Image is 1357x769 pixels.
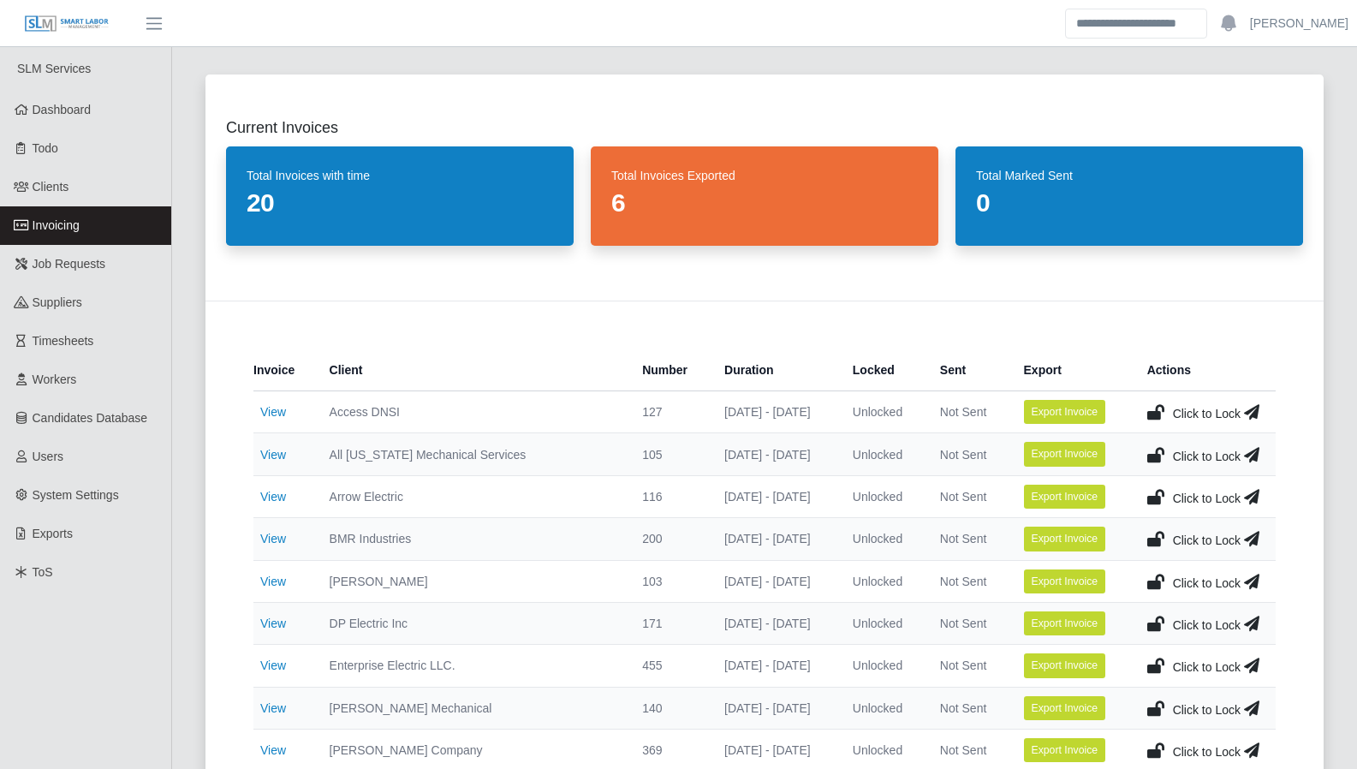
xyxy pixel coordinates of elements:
[1173,450,1241,463] span: Click to Lock
[711,475,839,517] td: [DATE] - [DATE]
[260,575,286,588] a: View
[628,602,711,644] td: 171
[1024,442,1106,466] button: Export Invoice
[1024,653,1106,677] button: Export Invoice
[839,433,926,475] td: Unlocked
[33,218,80,232] span: Invoicing
[839,645,926,687] td: Unlocked
[316,391,629,433] td: Access DNSI
[926,645,1010,687] td: Not Sent
[628,433,711,475] td: 105
[1024,485,1106,509] button: Export Invoice
[711,687,839,729] td: [DATE] - [DATE]
[33,180,69,194] span: Clients
[316,645,629,687] td: Enterprise Electric LLC.
[247,188,553,218] dd: 20
[33,411,148,425] span: Candidates Database
[711,602,839,644] td: [DATE] - [DATE]
[1250,15,1348,33] a: [PERSON_NAME]
[33,373,77,386] span: Workers
[711,433,839,475] td: [DATE] - [DATE]
[1173,745,1241,759] span: Click to Lock
[976,167,1283,184] dt: Total Marked Sent
[33,257,106,271] span: Job Requests
[611,167,918,184] dt: Total Invoices Exported
[316,475,629,517] td: Arrow Electric
[1024,696,1106,720] button: Export Invoice
[1173,407,1241,420] span: Click to Lock
[926,602,1010,644] td: Not Sent
[628,349,711,391] th: Number
[839,349,926,391] th: Locked
[253,349,316,391] th: Invoice
[226,116,1303,140] h2: Current Invoices
[628,518,711,560] td: 200
[33,103,92,116] span: Dashboard
[17,62,91,75] span: SLM Services
[839,475,926,517] td: Unlocked
[247,167,553,184] dt: Total Invoices with time
[926,475,1010,517] td: Not Sent
[33,488,119,502] span: System Settings
[260,448,286,462] a: View
[1024,527,1106,551] button: Export Invoice
[33,450,64,463] span: Users
[839,518,926,560] td: Unlocked
[316,560,629,602] td: [PERSON_NAME]
[260,617,286,630] a: View
[33,141,58,155] span: Todo
[839,602,926,644] td: Unlocked
[839,560,926,602] td: Unlocked
[260,701,286,715] a: View
[926,391,1010,433] td: Not Sent
[1065,9,1207,39] input: Search
[711,560,839,602] td: [DATE] - [DATE]
[260,490,286,504] a: View
[316,349,629,391] th: Client
[260,532,286,545] a: View
[1173,703,1241,717] span: Click to Lock
[1173,534,1241,547] span: Click to Lock
[1173,576,1241,590] span: Click to Lock
[926,349,1010,391] th: Sent
[1024,569,1106,593] button: Export Invoice
[611,188,918,218] dd: 6
[926,518,1010,560] td: Not Sent
[1024,400,1106,424] button: Export Invoice
[316,433,629,475] td: All [US_STATE] Mechanical Services
[926,560,1010,602] td: Not Sent
[24,15,110,33] img: SLM Logo
[711,645,839,687] td: [DATE] - [DATE]
[33,334,94,348] span: Timesheets
[1134,349,1276,391] th: Actions
[976,188,1283,218] dd: 0
[628,687,711,729] td: 140
[33,295,82,309] span: Suppliers
[316,518,629,560] td: BMR Industries
[260,405,286,419] a: View
[926,687,1010,729] td: Not Sent
[628,560,711,602] td: 103
[1173,618,1241,632] span: Click to Lock
[628,391,711,433] td: 127
[1173,660,1241,674] span: Click to Lock
[33,527,73,540] span: Exports
[839,391,926,433] td: Unlocked
[711,518,839,560] td: [DATE] - [DATE]
[628,645,711,687] td: 455
[1173,492,1241,505] span: Click to Lock
[926,433,1010,475] td: Not Sent
[1024,611,1106,635] button: Export Invoice
[260,743,286,757] a: View
[33,565,53,579] span: ToS
[316,602,629,644] td: DP Electric Inc
[711,349,839,391] th: Duration
[628,475,711,517] td: 116
[1024,738,1106,762] button: Export Invoice
[316,687,629,729] td: [PERSON_NAME] Mechanical
[711,391,839,433] td: [DATE] - [DATE]
[1010,349,1134,391] th: Export
[839,687,926,729] td: Unlocked
[260,659,286,672] a: View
